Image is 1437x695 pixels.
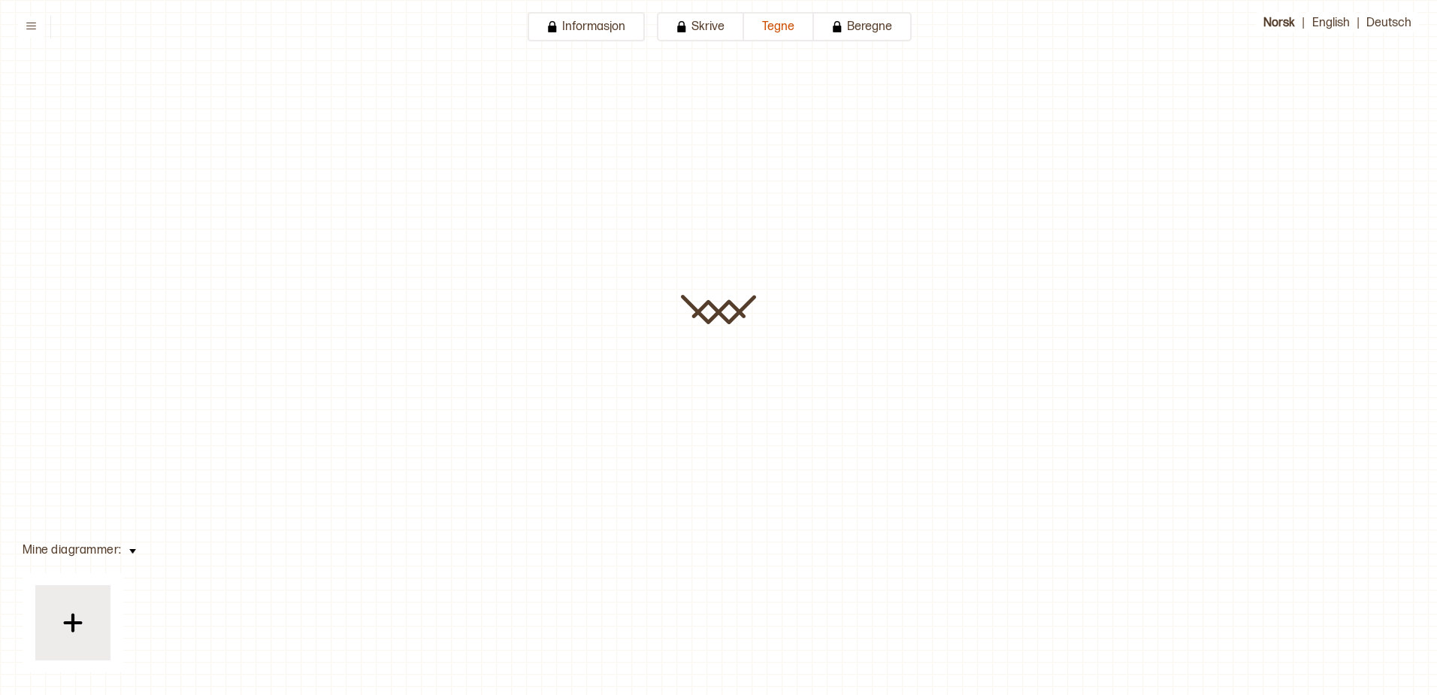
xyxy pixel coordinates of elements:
[1256,12,1302,32] button: Norsk
[129,549,136,554] img: arrow
[54,604,92,642] img: plus_black
[657,12,744,41] button: Skrive
[23,573,123,672] button: plus_black
[528,12,645,41] button: Informasjon
[744,12,814,41] button: Tegne
[1231,12,1419,41] div: | |
[1359,12,1419,32] button: Deutsch
[1305,12,1357,32] button: English
[814,12,912,41] button: Beregne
